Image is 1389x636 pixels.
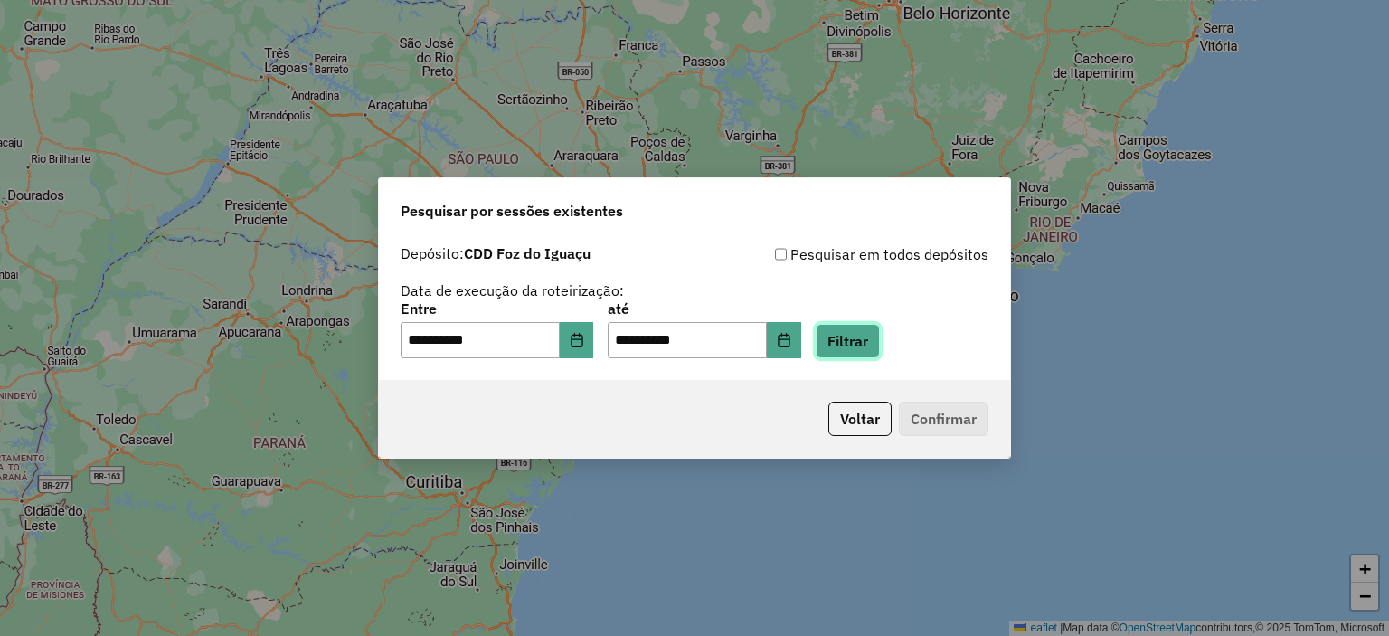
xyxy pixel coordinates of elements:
label: Data de execução da roteirização: [401,280,624,301]
button: Choose Date [560,322,594,358]
label: Entre [401,298,593,319]
label: Depósito: [401,242,591,264]
label: até [608,298,800,319]
span: Pesquisar por sessões existentes [401,200,623,222]
div: Pesquisar em todos depósitos [694,243,988,265]
button: Choose Date [767,322,801,358]
button: Filtrar [816,324,880,358]
strong: CDD Foz do Iguaçu [464,244,591,262]
button: Voltar [828,402,892,436]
